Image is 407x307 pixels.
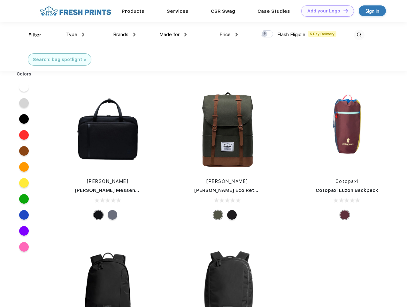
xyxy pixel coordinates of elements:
img: fo%20logo%202.webp [38,5,113,17]
img: func=resize&h=266 [185,87,270,172]
a: [PERSON_NAME] [87,179,129,184]
span: Brands [113,32,128,37]
img: func=resize&h=266 [304,87,389,172]
div: Surprise [340,210,349,220]
img: dropdown.png [235,33,238,36]
img: filter_cancel.svg [84,59,86,61]
img: desktop_search.svg [354,30,365,40]
div: Filter [28,31,42,39]
span: 5 Day Delivery [308,31,336,37]
div: Raven Crosshatch [108,210,117,220]
div: Sign in [365,7,379,15]
div: Black [227,210,237,220]
div: Forest [213,210,223,220]
div: Search: bag spotlight [33,56,82,63]
span: Flash Eligible [277,32,305,37]
img: dropdown.png [133,33,135,36]
div: Colors [12,71,36,77]
a: [PERSON_NAME] Eco Retreat 15" Computer Backpack [194,187,325,193]
a: Cotopaxi Luzon Backpack [316,187,378,193]
img: DT [343,9,348,12]
div: Add your Logo [307,8,340,14]
a: Products [122,8,144,14]
span: Type [66,32,77,37]
img: dropdown.png [184,33,187,36]
span: Price [219,32,231,37]
a: Cotopaxi [335,179,358,184]
a: [PERSON_NAME] [206,179,248,184]
div: Black [94,210,103,220]
span: Made for [159,32,180,37]
a: [PERSON_NAME] Messenger [75,187,144,193]
img: dropdown.png [82,33,84,36]
a: Sign in [359,5,386,16]
img: func=resize&h=266 [65,87,150,172]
